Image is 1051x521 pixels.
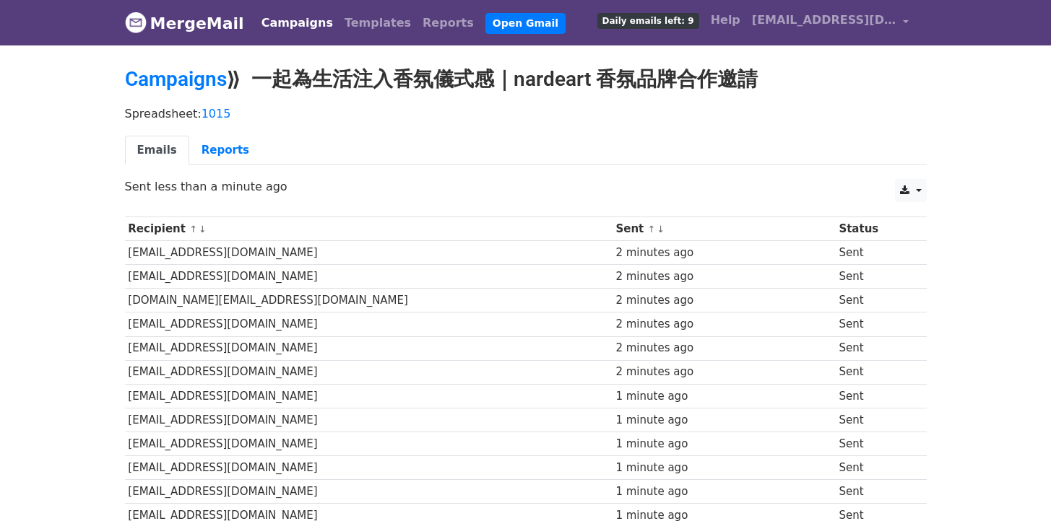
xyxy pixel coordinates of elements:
img: MergeMail logo [125,12,147,33]
p: Spreadsheet: [125,106,927,121]
a: Campaigns [256,9,339,38]
td: [EMAIL_ADDRESS][DOMAIN_NAME] [125,336,613,360]
div: 2 minutes ago [615,316,831,333]
td: [EMAIL_ADDRESS][DOMAIN_NAME] [125,408,613,432]
a: [EMAIL_ADDRESS][DOMAIN_NAME] [746,6,915,40]
div: 1 minute ago [615,436,831,452]
div: 1 minute ago [615,388,831,405]
a: Emails [125,136,189,165]
a: Templates [339,9,417,38]
td: Sent [836,480,915,504]
td: [EMAIL_ADDRESS][DOMAIN_NAME] [125,384,613,408]
td: Sent [836,289,915,312]
a: Reports [189,136,261,165]
th: Sent [613,217,836,241]
a: ↑ [648,224,656,235]
a: Help [705,6,746,35]
td: Sent [836,241,915,265]
div: 1 minute ago [615,483,831,500]
td: Sent [836,336,915,360]
div: 2 minutes ago [615,245,831,261]
th: Status [836,217,915,241]
td: [EMAIL_ADDRESS][DOMAIN_NAME] [125,241,613,265]
a: Daily emails left: 9 [592,6,705,35]
td: [EMAIL_ADDRESS][DOMAIN_NAME] [125,312,613,336]
a: Campaigns [125,67,227,91]
span: [EMAIL_ADDRESS][DOMAIN_NAME] [752,12,896,29]
td: Sent [836,312,915,336]
td: [EMAIL_ADDRESS][DOMAIN_NAME] [125,456,613,480]
div: 2 minutes ago [615,292,831,309]
td: [DOMAIN_NAME][EMAIL_ADDRESS][DOMAIN_NAME] [125,289,613,312]
a: ↓ [199,224,207,235]
td: Sent [836,384,915,408]
td: [EMAIL_ADDRESS][DOMAIN_NAME] [125,360,613,384]
a: ↓ [657,224,665,235]
td: [EMAIL_ADDRESS][DOMAIN_NAME] [125,265,613,289]
div: 2 minutes ago [615,268,831,285]
div: 2 minutes ago [615,340,831,356]
td: [EMAIL_ADDRESS][DOMAIN_NAME] [125,432,613,455]
a: Reports [417,9,480,38]
th: Recipient [125,217,613,241]
td: Sent [836,432,915,455]
a: Open Gmail [485,13,566,34]
td: Sent [836,456,915,480]
td: Sent [836,408,915,432]
td: Sent [836,360,915,384]
p: Sent less than a minute ago [125,179,927,194]
a: MergeMail [125,8,244,38]
div: 1 minute ago [615,412,831,429]
td: [EMAIL_ADDRESS][DOMAIN_NAME] [125,480,613,504]
h2: ⟫ 一起為生活注入香氛儀式感｜nardeart 香氛品牌合作邀請 [125,67,927,92]
span: Daily emails left: 9 [597,13,699,29]
a: 1015 [202,107,231,121]
div: 1 minute ago [615,460,831,476]
td: Sent [836,265,915,289]
div: 2 minutes ago [615,364,831,380]
a: ↑ [189,224,197,235]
